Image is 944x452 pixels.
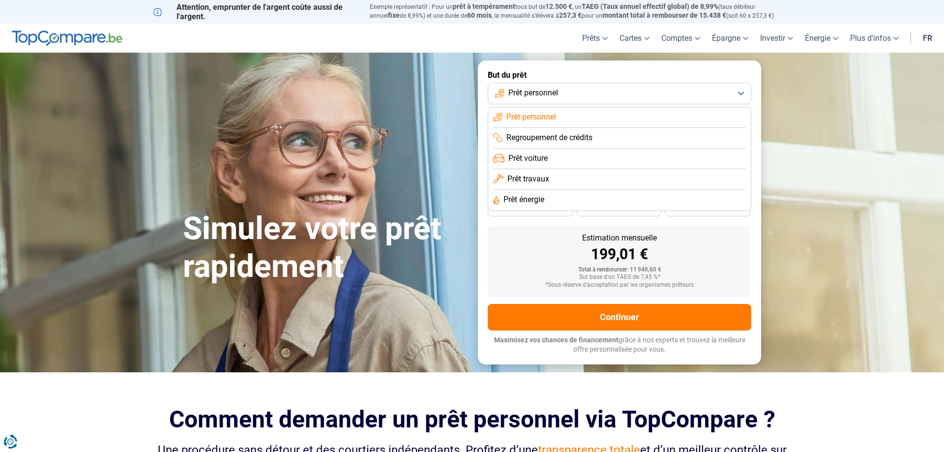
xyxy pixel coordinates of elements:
span: 12.500 € [545,2,572,10]
div: *Sous réserve d'acceptation par les organismes prêteurs [496,282,743,289]
h1: Simulez votre prêt rapidement [183,210,466,286]
span: Prêt personnel [506,112,556,122]
div: Sur base d'un TAEG de 7,45 %* [496,274,743,281]
span: 30 mois [608,206,630,212]
p: Attention, emprunter de l'argent coûte aussi de l'argent. [153,2,358,21]
a: Comptes [655,24,706,53]
a: Cartes [614,24,655,53]
a: Prêts [576,24,614,53]
span: 60 mois [467,11,492,19]
span: fixe [388,11,400,19]
span: Prêt personnel [508,88,558,98]
span: Maximisez vos chances de financement [494,336,619,344]
span: 24 mois [697,206,719,212]
div: Total à rembourser: 11 940,60 € [496,267,743,273]
p: Exemple représentatif : Pour un tous but de , un (taux débiteur annuel de 8,99%) et une durée de ... [370,2,791,20]
span: Prêt travaux [507,174,549,184]
span: TAEG (Taux annuel effectif global) de 8,99% [582,2,718,10]
span: Prêt voiture [508,153,548,164]
a: Énergie [799,24,844,53]
span: 257,3 € [559,11,582,19]
span: Prêt énergie [503,194,544,205]
h2: Comment demander un prêt personnel via TopCompare ? [153,406,791,433]
span: Regroupement de crédits [506,132,592,143]
p: grâce à nos experts et trouvez la meilleure offre personnalisée pour vous. [488,335,751,355]
a: Investir [754,24,799,53]
a: Plus d'infos [844,24,905,53]
div: Estimation mensuelle [496,234,743,242]
div: 199,01 € [496,247,743,262]
button: Continuer [488,304,751,331]
a: fr [917,24,938,53]
button: Prêt personnel [488,83,751,104]
span: 36 mois [519,206,541,212]
img: TopCompare [12,30,122,46]
label: But du prêt [488,70,751,80]
a: Épargne [706,24,754,53]
span: montant total à rembourser de 15.438 € [602,11,726,19]
span: prêt à tempérament [453,2,515,10]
